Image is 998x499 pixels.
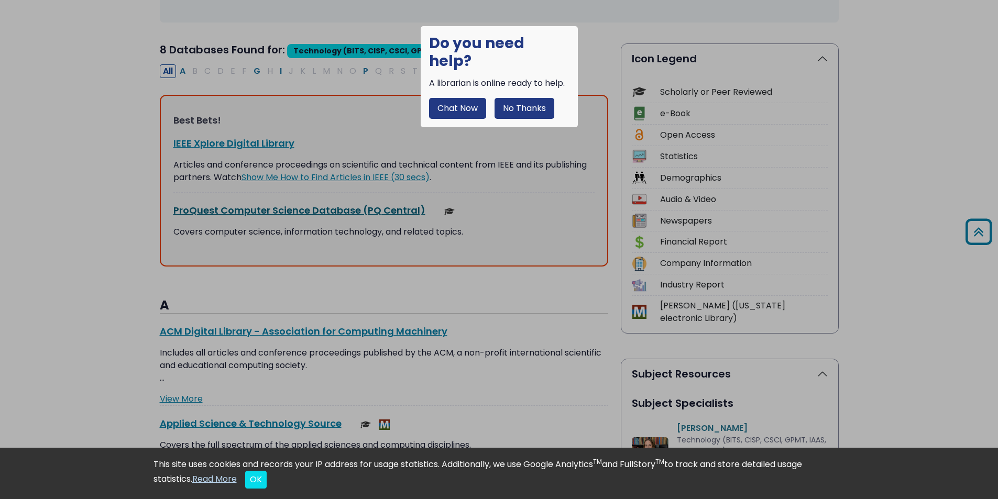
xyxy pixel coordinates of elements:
sup: TM [593,457,602,466]
div: This site uses cookies and records your IP address for usage statistics. Additionally, we use Goo... [153,458,845,489]
div: A librarian is online ready to help. [429,77,569,90]
button: Close [245,471,267,489]
h1: Do you need help? [429,35,569,70]
sup: TM [655,457,664,466]
a: Read More [192,473,237,485]
button: No Thanks [495,98,554,119]
button: Chat Now [429,98,486,119]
